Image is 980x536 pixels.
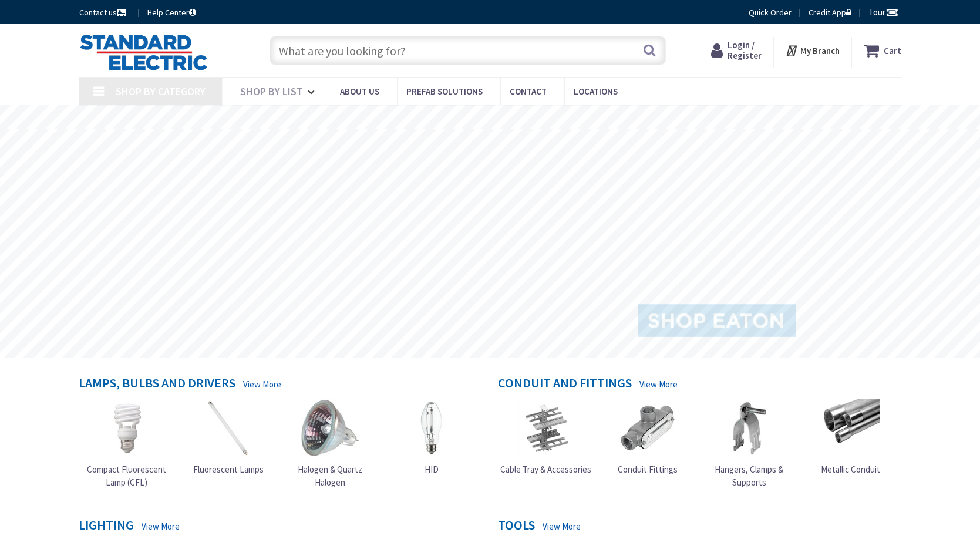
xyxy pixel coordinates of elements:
span: Halogen & Quartz Halogen [298,464,362,487]
div: My Branch [785,40,840,61]
rs-layer: Coronavirus: Our Commitment to Our Employees and Customers [305,112,677,124]
a: Cart [864,40,901,61]
span: About Us [340,86,379,97]
img: Fluorescent Lamps [199,399,258,457]
strong: My Branch [800,45,840,56]
a: Compact Fluorescent Lamp (CFL) Compact Fluorescent Lamp (CFL) [79,399,175,488]
span: Metallic Conduit [821,464,880,475]
h4: Conduit and Fittings [498,376,632,393]
a: Halogen & Quartz Halogen Halogen & Quartz Halogen [282,399,378,488]
a: Conduit Fittings Conduit Fittings [618,399,678,476]
span: Hangers, Clamps & Supports [715,464,783,487]
span: Login / Register [728,39,762,61]
span: Cable Tray & Accessories [500,464,591,475]
img: Metallic Conduit [821,399,880,457]
a: Cable Tray & Accessories Cable Tray & Accessories [500,399,591,476]
span: Shop By Category [116,85,206,98]
h4: Lighting [79,518,134,535]
span: HID [425,464,439,475]
a: View More [543,520,581,532]
img: Cable Tray & Accessories [517,399,575,457]
a: View More [142,520,180,532]
a: Metallic Conduit Metallic Conduit [821,399,880,476]
img: Compact Fluorescent Lamp (CFL) [97,399,156,457]
a: HID HID [402,399,461,476]
img: HID [402,399,461,457]
img: Conduit Fittings [618,399,677,457]
a: Credit App [809,6,851,18]
a: View More [243,378,281,390]
span: Contact [510,86,547,97]
img: Standard Electric [79,34,208,70]
a: Contact us [79,6,129,18]
a: Login / Register [711,40,762,61]
span: Compact Fluorescent Lamp (CFL) [87,464,166,487]
span: Fluorescent Lamps [193,464,264,475]
span: Shop By List [240,85,303,98]
h4: Tools [498,518,535,535]
h4: Lamps, Bulbs and Drivers [79,376,235,393]
a: Quick Order [749,6,792,18]
span: Prefab Solutions [406,86,483,97]
span: Conduit Fittings [618,464,678,475]
img: Hangers, Clamps & Supports [720,399,779,457]
a: Fluorescent Lamps Fluorescent Lamps [193,399,264,476]
a: Help Center [147,6,196,18]
input: What are you looking for? [270,36,666,65]
img: Halogen & Quartz Halogen [301,399,359,457]
span: Locations [574,86,618,97]
span: Tour [868,6,898,18]
strong: Cart [884,40,901,61]
a: Hangers, Clamps & Supports Hangers, Clamps & Supports [701,399,797,488]
a: View More [639,378,678,390]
